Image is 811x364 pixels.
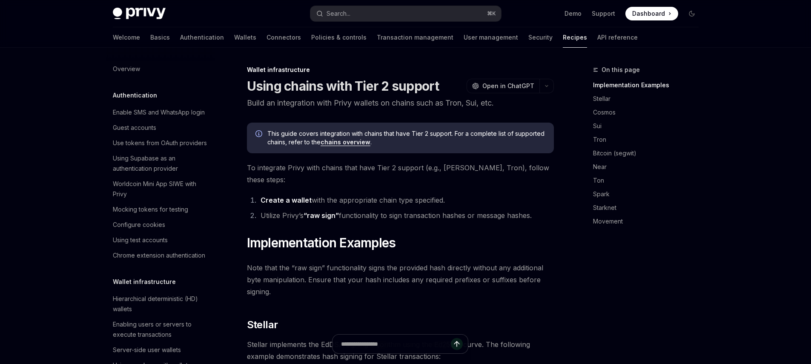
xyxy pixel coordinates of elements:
h5: Authentication [113,90,157,100]
div: Enable SMS and WhatsApp login [113,107,205,118]
a: Create a wallet [261,196,312,205]
div: Enabling users or servers to execute transactions [113,319,210,340]
div: Worldcoin Mini App SIWE with Privy [113,179,210,199]
a: Enabling users or servers to execute transactions [106,317,215,342]
a: User management [464,27,518,48]
svg: Info [255,130,264,139]
a: Implementation Examples [593,78,705,92]
h5: Wallet infrastructure [113,277,176,287]
a: Overview [106,61,215,77]
a: API reference [597,27,638,48]
div: Mocking tokens for testing [113,204,188,215]
div: Using test accounts [113,235,168,245]
a: Security [528,27,553,48]
div: Configure cookies [113,220,165,230]
button: Open in ChatGPT [467,79,539,93]
a: Recipes [563,27,587,48]
h1: Using chains with Tier 2 support [247,78,439,94]
div: Search... [327,9,350,19]
a: Chrome extension authentication [106,248,215,263]
span: On this page [602,65,640,75]
a: chains overview [321,138,370,146]
a: Stellar [593,92,705,106]
a: Connectors [267,27,301,48]
a: Tron [593,133,705,146]
a: Starknet [593,201,705,215]
a: Guest accounts [106,120,215,135]
div: Overview [113,64,140,74]
div: Chrome extension authentication [113,250,205,261]
a: Sui [593,119,705,133]
p: Build an integration with Privy wallets on chains such as Tron, Sui, etc. [247,97,554,109]
a: Movement [593,215,705,228]
a: Basics [150,27,170,48]
a: Enable SMS and WhatsApp login [106,105,215,120]
a: Hierarchical deterministic (HD) wallets [106,291,215,317]
span: Open in ChatGPT [482,82,534,90]
a: Transaction management [377,27,453,48]
a: Dashboard [625,7,678,20]
a: Near [593,160,705,174]
input: Ask a question... [341,335,451,353]
div: Wallet infrastructure [247,66,554,74]
img: dark logo [113,8,166,20]
span: To integrate Privy with chains that have Tier 2 support (e.g., [PERSON_NAME], Tron), follow these... [247,162,554,186]
a: Bitcoin (segwit) [593,146,705,160]
a: Using Supabase as an authentication provider [106,151,215,176]
a: Mocking tokens for testing [106,202,215,217]
a: Ton [593,174,705,187]
a: Spark [593,187,705,201]
li: with the appropriate chain type specified. [258,194,554,206]
a: “raw sign” [304,211,339,220]
div: Use tokens from OAuth providers [113,138,207,148]
a: Policies & controls [311,27,367,48]
a: Wallets [234,27,256,48]
button: Toggle dark mode [685,7,699,20]
a: Worldcoin Mini App SIWE with Privy [106,176,215,202]
div: Using Supabase as an authentication provider [113,153,210,174]
a: Use tokens from OAuth providers [106,135,215,151]
span: Implementation Examples [247,235,396,250]
a: Configure cookies [106,217,215,232]
a: Authentication [180,27,224,48]
li: Utilize Privy’s functionality to sign transaction hashes or message hashes. [258,209,554,221]
button: Open search [310,6,501,21]
button: Send message [451,338,463,350]
span: ⌘ K [487,10,496,17]
a: Demo [565,9,582,18]
span: Note that the “raw sign” functionality signs the provided hash directly without any additional by... [247,262,554,298]
a: Welcome [113,27,140,48]
a: Cosmos [593,106,705,119]
div: Server-side user wallets [113,345,181,355]
div: Guest accounts [113,123,156,133]
a: Using test accounts [106,232,215,248]
div: Hierarchical deterministic (HD) wallets [113,294,210,314]
span: Stellar [247,318,278,332]
a: Server-side user wallets [106,342,215,358]
span: Dashboard [632,9,665,18]
span: This guide covers integration with chains that have Tier 2 support. For a complete list of suppor... [267,129,545,146]
a: Support [592,9,615,18]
